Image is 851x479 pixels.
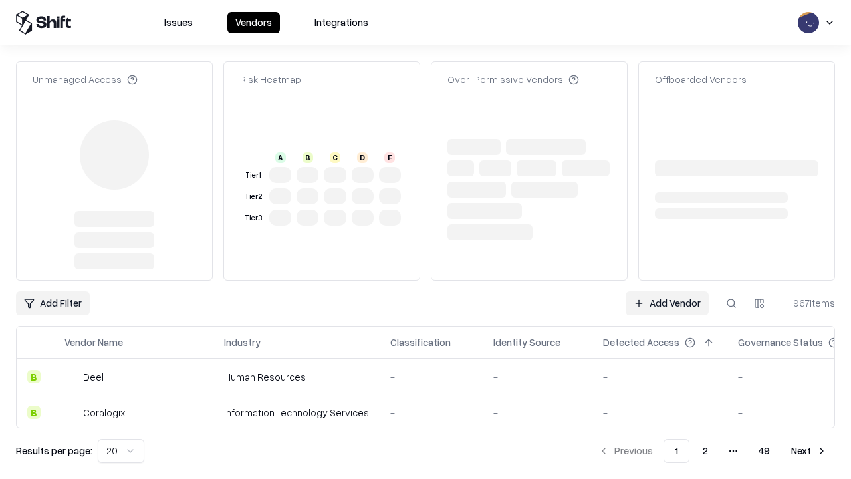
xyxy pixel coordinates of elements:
div: Over-Permissive Vendors [447,73,579,86]
div: F [384,152,395,163]
button: Next [783,439,835,463]
div: Governance Status [738,335,823,349]
div: Tier 1 [243,170,264,181]
div: - [603,406,717,420]
div: 967 items [782,296,835,310]
button: 2 [692,439,719,463]
img: Coralogix [64,406,78,419]
div: Identity Source [493,335,560,349]
div: Information Technology Services [224,406,369,420]
button: 49 [748,439,781,463]
div: Detected Access [603,335,679,349]
img: Deel [64,370,78,383]
div: Classification [390,335,451,349]
div: Offboarded Vendors [655,73,747,86]
button: Vendors [227,12,280,33]
nav: pagination [590,439,835,463]
div: A [275,152,286,163]
div: B [303,152,313,163]
a: Add Vendor [626,291,709,315]
div: Human Resources [224,370,369,384]
div: Unmanaged Access [33,73,138,86]
div: - [493,370,582,384]
div: Deel [83,370,104,384]
div: - [493,406,582,420]
button: Integrations [306,12,376,33]
div: - [603,370,717,384]
div: - [390,406,472,420]
div: B [27,406,41,419]
div: D [357,152,368,163]
div: B [27,370,41,383]
div: Risk Heatmap [240,73,301,86]
div: Tier 3 [243,212,264,224]
div: Vendor Name [64,335,123,349]
div: Coralogix [83,406,125,420]
button: Add Filter [16,291,90,315]
div: C [330,152,340,163]
div: Tier 2 [243,191,264,202]
button: Issues [156,12,201,33]
div: - [390,370,472,384]
button: 1 [664,439,689,463]
div: Industry [224,335,261,349]
p: Results per page: [16,444,92,458]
